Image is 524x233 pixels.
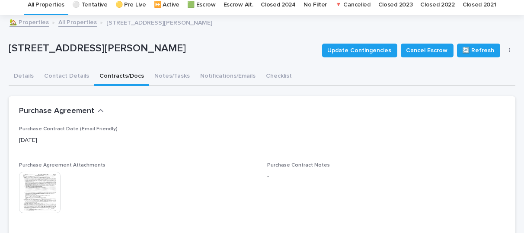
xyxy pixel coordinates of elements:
[94,68,149,86] button: Contracts/Docs
[149,68,195,86] button: Notes/Tasks
[10,17,49,27] a: 🏡 Properties
[401,44,454,57] button: Cancel Escrow
[322,44,397,57] button: Update Contingencies
[39,68,94,86] button: Contact Details
[267,163,330,168] span: Purchase Contract Notes
[9,68,39,86] button: Details
[457,44,500,57] button: 🔄 Refresh
[19,107,94,116] h2: Purchase Agreement
[19,163,105,168] span: Purchase Agreement Attachments
[19,136,505,145] p: [DATE]
[463,46,495,55] span: 🔄 Refresh
[328,46,392,55] span: Update Contingencies
[19,126,118,132] span: Purchase Contract Date (Email Friendly)
[106,17,212,27] p: [STREET_ADDRESS][PERSON_NAME]
[9,42,315,55] p: [STREET_ADDRESS][PERSON_NAME]
[261,68,297,86] button: Checklist
[195,68,261,86] button: Notifications/Emails
[19,107,104,116] button: Purchase Agreement
[58,17,97,27] a: All Properties
[267,172,505,181] p: -
[406,46,448,55] span: Cancel Escrow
